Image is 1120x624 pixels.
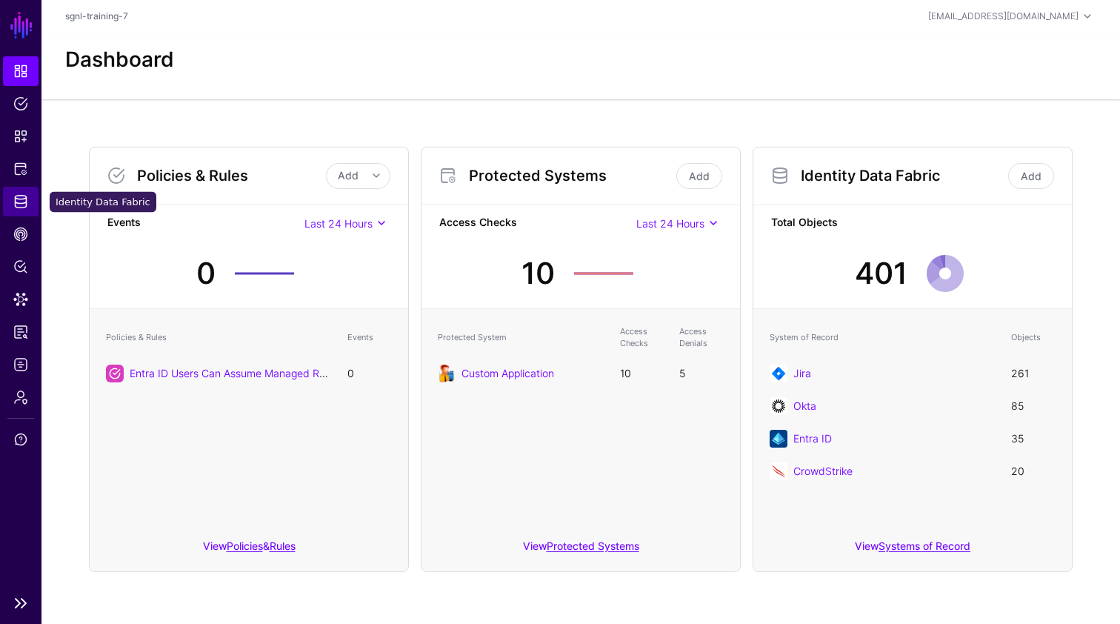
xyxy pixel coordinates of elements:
[99,318,340,357] th: Policies & Rules
[461,367,554,379] a: Custom Application
[13,390,28,405] span: Admin
[227,540,263,552] a: Policies
[613,357,672,390] td: 10
[340,318,399,357] th: Events
[421,529,740,571] div: View
[672,357,731,390] td: 5
[3,187,39,216] a: Identity Data Fabric
[270,540,296,552] a: Rules
[3,252,39,282] a: Policy Lens
[793,399,816,412] a: Okta
[770,430,787,448] img: svg+xml;base64,PHN2ZyB3aWR0aD0iNjQiIGhlaWdodD0iNjQiIHZpZXdCb3g9IjAgMCA2NCA2NCIgZmlsbD0ibm9uZSIgeG...
[13,227,28,242] span: CAEP Hub
[672,318,731,357] th: Access Denials
[3,219,39,249] a: CAEP Hub
[137,167,326,185] h3: Policies & Rules
[3,382,39,412] a: Admin
[340,357,399,390] td: 0
[1008,163,1054,189] a: Add
[3,89,39,119] a: Policies
[770,365,787,382] img: svg+xml;base64,PHN2ZyB3aWR0aD0iNjQiIGhlaWdodD0iNjQiIHZpZXdCb3g9IjAgMCA2NCA2NCIgZmlsbD0ibm9uZSIgeG...
[636,217,704,230] span: Last 24 Hours
[521,251,555,296] div: 10
[1004,455,1063,488] td: 20
[439,214,636,233] strong: Access Checks
[3,122,39,151] a: Snippets
[13,194,28,209] span: Identity Data Fabric
[793,465,853,477] a: CrowdStrike
[50,192,156,213] div: Identity Data Fabric
[1004,318,1063,357] th: Objects
[547,540,639,552] a: Protected Systems
[879,540,970,552] a: Systems of Record
[1004,390,1063,422] td: 85
[613,318,672,357] th: Access Checks
[9,9,34,42] a: SGNL
[65,10,128,21] a: sgnl-training-7
[13,259,28,274] span: Policy Lens
[793,432,832,445] a: Entra ID
[762,318,1004,357] th: System of Record
[338,169,359,182] span: Add
[13,96,28,111] span: Policies
[304,217,373,230] span: Last 24 Hours
[771,214,1054,233] strong: Total Objects
[13,129,28,144] span: Snippets
[13,64,28,79] span: Dashboard
[438,365,456,382] img: svg+xml;base64,PHN2ZyB3aWR0aD0iOTgiIGhlaWdodD0iMTIyIiB2aWV3Qm94PSIwIDAgOTggMTIyIiBmaWxsPSJub25lIi...
[801,167,1005,185] h3: Identity Data Fabric
[855,251,907,296] div: 401
[107,214,304,233] strong: Events
[770,397,787,415] img: svg+xml;base64,PHN2ZyB3aWR0aD0iNjQiIGhlaWdodD0iNjQiIHZpZXdCb3g9IjAgMCA2NCA2NCIgZmlsbD0ibm9uZSIgeG...
[65,47,174,73] h2: Dashboard
[3,56,39,86] a: Dashboard
[928,10,1079,23] div: [EMAIL_ADDRESS][DOMAIN_NAME]
[3,350,39,379] a: Logs
[130,367,339,379] a: Entra ID Users Can Assume Managed Roles
[3,154,39,184] a: Protected Systems
[90,529,408,571] div: View &
[3,317,39,347] a: Reports
[13,325,28,339] span: Reports
[793,367,811,379] a: Jira
[1004,422,1063,455] td: 35
[676,163,722,189] a: Add
[753,529,1072,571] div: View
[196,251,216,296] div: 0
[13,432,28,447] span: Support
[13,357,28,372] span: Logs
[1004,357,1063,390] td: 261
[13,292,28,307] span: Data Lens
[770,462,787,480] img: svg+xml;base64,PHN2ZyB3aWR0aD0iNjQiIGhlaWdodD0iNjQiIHZpZXdCb3g9IjAgMCA2NCA2NCIgZmlsbD0ibm9uZSIgeG...
[3,285,39,314] a: Data Lens
[430,318,613,357] th: Protected System
[13,162,28,176] span: Protected Systems
[469,167,673,185] h3: Protected Systems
